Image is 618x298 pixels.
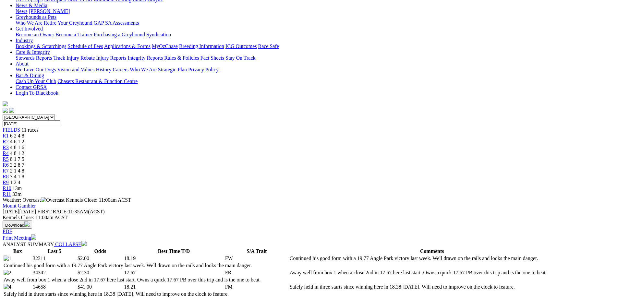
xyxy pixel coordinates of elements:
span: 4 8 1 6 [10,145,24,150]
a: Bookings & Scratchings [16,43,66,49]
span: $2.30 [78,270,89,275]
img: printer.svg [31,234,36,240]
td: FR [225,269,289,276]
th: Comments [289,248,575,255]
td: Continued his good form with a 19.77 Angle Park victory last week. Well drawn on the rails and lo... [289,255,575,262]
span: $41.00 [78,284,92,290]
a: Careers [113,67,128,72]
a: Schedule of Fees [67,43,103,49]
a: Rules & Policies [164,55,199,61]
td: 14658 [32,284,77,290]
a: R11 [3,191,11,197]
a: R8 [3,174,9,179]
input: Select date [3,120,60,127]
span: Kennels Close: 11:00am ACST [66,197,131,203]
td: 18.21 [124,284,224,290]
span: COLLAPSE [55,242,81,247]
div: Care & Integrity [16,55,615,61]
td: Away well from box 1 when a close 2nd in 17.67 here last start. Owns a quick 17.67 PB over this t... [289,269,575,276]
a: R5 [3,156,9,162]
a: R2 [3,139,9,144]
span: 11:35AM(ACST) [37,209,105,214]
td: Continued his good form with a 19.77 Angle Park victory last week. Well drawn on the rails and lo... [3,262,289,269]
a: Greyhounds as Pets [16,14,56,20]
td: 34342 [32,269,77,276]
a: FIELDS [3,127,20,133]
td: FW [225,255,289,262]
a: PDF [3,229,12,234]
span: 13m [13,185,22,191]
a: Who We Are [16,20,42,26]
a: About [16,61,29,66]
span: Weather: Overcast [3,197,66,203]
a: News & Media [16,3,47,8]
a: Injury Reports [96,55,126,61]
a: Integrity Reports [127,55,163,61]
div: Industry [16,43,615,49]
th: Odds [77,248,123,255]
div: Greyhounds as Pets [16,20,615,26]
a: We Love Our Dogs [16,67,56,72]
a: [PERSON_NAME] [29,8,70,14]
td: FM [225,284,289,290]
td: Safely held in three starts since winning here in 18.38 [DATE]. Will need to improve on the clock... [289,284,575,290]
a: R7 [3,168,9,173]
td: Away well from box 1 when a close 2nd in 17.67 here last start. Owns a quick 17.67 PB over this t... [3,277,289,283]
td: Safely held in three starts since winning here in 18.38 [DATE]. Will need to improve on the clock... [3,291,289,297]
a: R1 [3,133,9,138]
a: R6 [3,162,9,168]
a: ICG Outcomes [225,43,257,49]
span: 3 4 1 8 [10,174,24,179]
th: Box [3,248,32,255]
span: 33m [12,191,21,197]
div: Bar & Dining [16,78,615,84]
a: R4 [3,150,9,156]
img: 4 [4,284,11,290]
a: Chasers Restaurant & Function Centre [57,78,138,84]
span: [DATE] [3,209,19,214]
a: R10 [3,185,11,191]
a: Track Injury Rebate [53,55,95,61]
a: Industry [16,38,33,43]
span: 11 races [21,127,38,133]
a: Who We Are [130,67,157,72]
td: 18.19 [124,255,224,262]
a: Race Safe [258,43,279,49]
img: facebook.svg [3,108,8,113]
td: 17.67 [124,269,224,276]
a: R3 [3,145,9,150]
span: 4 8 1 2 [10,150,24,156]
a: Breeding Information [179,43,224,49]
a: Get Involved [16,26,43,31]
a: News [16,8,27,14]
a: MyOzChase [152,43,178,49]
div: News & Media [16,8,615,14]
span: 1 2 4 [10,180,20,185]
a: R9 [3,180,9,185]
a: Bar & Dining [16,73,44,78]
span: $2.00 [78,256,89,261]
img: 1 [4,256,11,261]
a: Stay On Track [225,55,255,61]
a: Stewards Reports [16,55,52,61]
a: Vision and Values [57,67,94,72]
a: Mount Gambier [3,203,36,209]
a: Care & Integrity [16,49,50,55]
a: Cash Up Your Club [16,78,56,84]
a: History [96,67,111,72]
th: S/A Trait [225,248,289,255]
a: Privacy Policy [188,67,219,72]
div: Download [3,229,615,234]
td: 32311 [32,255,77,262]
span: 2 1 4 8 [10,168,24,173]
a: COLLAPSE [54,242,87,247]
a: GAP SA Assessments [94,20,139,26]
a: Fact Sheets [200,55,224,61]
